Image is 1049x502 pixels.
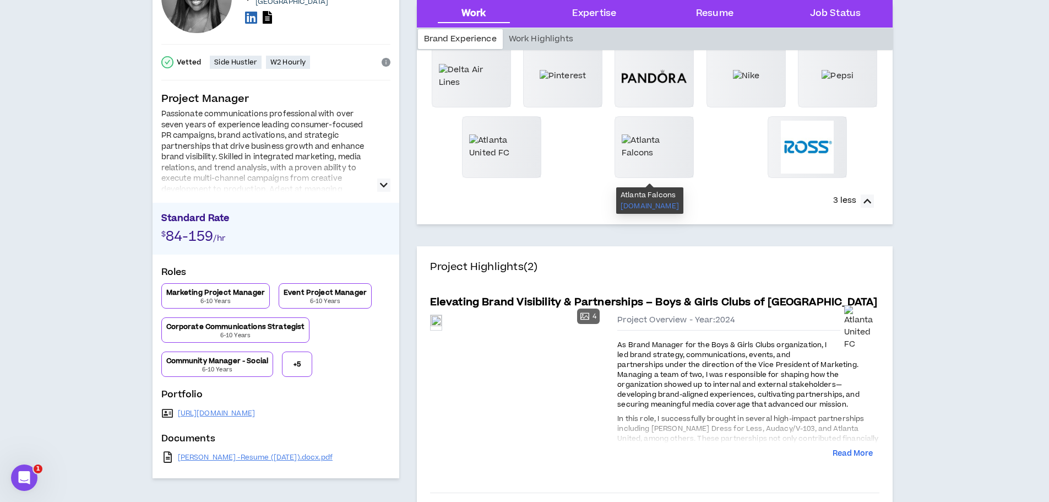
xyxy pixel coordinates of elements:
div: Job Status [810,7,861,21]
div: Work [461,7,486,21]
p: 3 less [833,195,856,207]
span: $ [161,229,166,239]
img: Atlanta United FC [844,305,879,351]
iframe: Intercom live chat [11,465,37,491]
p: Project Manager [161,91,390,107]
p: Event Project Manager [284,288,367,297]
div: Resume [696,7,733,21]
p: 6-10 Years [310,297,340,306]
button: 3 less [828,191,879,211]
span: Project Overview - Year: 2024 [617,315,735,326]
img: Ross Dress for Less [781,121,834,174]
p: [DOMAIN_NAME] [621,202,679,210]
p: 6-10 Years [200,297,231,306]
div: Passionate communications professional with over seven years of experience leading consumer-focus... [161,109,371,260]
span: 84-159 [166,227,214,246]
img: Pandora A/S [622,69,687,83]
button: +5 [282,352,312,377]
p: Portfolio [161,388,390,406]
div: Expertise [572,7,616,21]
p: Standard Rate [161,212,390,228]
p: Vetted [177,58,202,67]
span: /hr [213,233,225,244]
img: Delta Air Lines [439,64,504,89]
img: Nike [733,70,760,82]
img: Atlanta Falcons [622,134,687,159]
p: + 5 [293,360,301,369]
span: As Brand Manager for the Boys & Girls Clubs organization, I led brand strategy, communications, e... [617,340,859,409]
a: [PERSON_NAME] -Resume ([DATE]).docx.pdf [178,453,333,462]
img: Atlanta United FC [469,134,534,159]
img: Pinterest [540,70,586,82]
p: 6-10 Years [220,331,251,340]
button: Read More [833,449,873,460]
div: Brand Experience [418,29,503,49]
span: 1 [34,465,42,473]
div: Work Highlights [503,29,579,49]
p: Marketing Project Manager [166,288,265,297]
img: Pepsi [822,70,854,82]
h5: Elevating Brand Visibility & Partnerships – Boys & Girls Clubs of [GEOGRAPHIC_DATA] [430,295,878,310]
p: Side Hustler [214,58,257,67]
p: W2 Hourly [270,58,306,67]
p: Atlanta Falcons [621,191,679,199]
p: Community Manager - Social [166,357,269,365]
p: Corporate Communications Strategist [166,322,305,331]
p: Roles [161,266,390,283]
p: 6-10 Years [202,365,232,374]
p: Documents [161,432,390,450]
a: [URL][DOMAIN_NAME] [178,409,256,418]
h4: Project Highlights (2) [430,260,879,288]
span: info-circle [382,58,390,67]
span: check-circle [161,56,173,68]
